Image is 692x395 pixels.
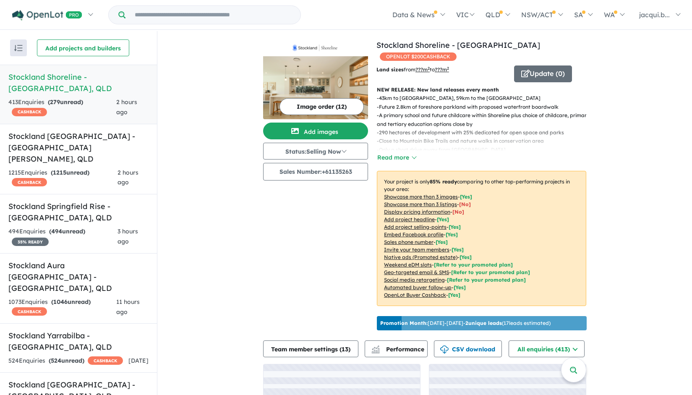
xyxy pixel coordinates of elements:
span: 2 hours ago [116,98,137,116]
h5: Stockland Springfield Rise - [GEOGRAPHIC_DATA] , QLD [8,201,149,223]
img: sort.svg [14,45,23,51]
p: [DATE] - [DATE] - ( 17 leads estimated) [380,319,551,327]
span: [ Yes ] [437,216,449,222]
img: line-chart.svg [372,345,379,350]
b: 2 unique leads [465,320,502,326]
u: ??? m [415,66,430,73]
span: [ Yes ] [460,194,472,200]
span: [ Yes ] [446,231,458,238]
u: Embed Facebook profile [384,231,444,238]
p: - Close to Mountain Bike Trails and nature walks in conservation area [377,137,593,145]
h5: Stockland Shoreline - [GEOGRAPHIC_DATA] , QLD [8,71,149,94]
span: [DATE] [128,357,149,364]
span: [Yes] [460,254,472,260]
u: Native ads (Promoted estate) [384,254,457,260]
a: Stockland Shoreline - [GEOGRAPHIC_DATA] [376,40,540,50]
b: Land sizes [376,66,404,73]
span: CASHBACK [12,178,47,186]
b: 85 % ready [430,178,457,185]
span: 524 [51,357,61,364]
span: CASHBACK [12,108,47,116]
span: 13 [342,345,348,353]
b: Promotion Month: [380,320,428,326]
div: 494 Enquir ies [8,227,118,247]
span: 3 hours ago [118,228,138,245]
div: 1073 Enquir ies [8,297,116,317]
span: 494 [51,228,62,235]
sup: 2 [447,66,449,71]
strong: ( unread) [49,357,84,364]
img: Stockland Shoreline - Redland Bay Logo [266,43,365,53]
strong: ( unread) [49,228,85,235]
button: Image order (12) [279,98,364,115]
button: Add images [263,123,368,139]
strong: ( unread) [51,298,91,306]
strong: ( unread) [51,169,89,176]
button: Read more [377,153,416,162]
a: Stockland Shoreline - Redland Bay LogoStockland Shoreline - Redland Bay [263,39,368,119]
h5: Stockland Aura [GEOGRAPHIC_DATA] - [GEOGRAPHIC_DATA] , QLD [8,260,149,294]
span: [Yes] [454,284,466,290]
h5: Stockland Yarrabilba - [GEOGRAPHIC_DATA] , QLD [8,330,149,353]
span: [ No ] [459,201,471,207]
p: - 290 hectares of development with 25% dedicated for open space and parks [377,128,593,137]
u: ???m [435,66,449,73]
u: Showcase more than 3 images [384,194,458,200]
span: [ Yes ] [449,224,461,230]
span: [Refer to your promoted plan] [447,277,526,283]
p: - Future 2.8km of foreshore parkland with proposed waterfront boardwalk [377,103,593,111]
span: 1215 [53,169,66,176]
img: download icon [440,345,449,354]
p: from [376,65,508,74]
p: - Only a short drive away from [GEOGRAPHIC_DATA] [377,146,593,154]
sup: 2 [428,66,430,71]
span: jacqui.b... [639,10,670,19]
u: Geo-targeted email & SMS [384,269,449,275]
span: 279 [50,98,60,106]
span: 11 hours ago [116,298,140,316]
span: 35 % READY [12,238,49,246]
p: Your project is only comparing to other top-performing projects in your area: - - - - - - - - - -... [377,171,586,306]
button: CSV download [434,340,502,357]
span: 1046 [53,298,68,306]
span: OPENLOT $ 200 CASHBACK [380,52,457,61]
span: [ Yes ] [436,239,448,245]
u: Invite your team members [384,246,449,253]
div: 1215 Enquir ies [8,168,118,188]
p: - 43km to [GEOGRAPHIC_DATA], 59km to the [GEOGRAPHIC_DATA] [377,94,593,102]
input: Try estate name, suburb, builder or developer [127,6,299,24]
button: Performance [365,340,428,357]
button: Team member settings (13) [263,340,358,357]
u: Weekend eDM slots [384,262,432,268]
span: CASHBACK [12,307,47,316]
u: Display pricing information [384,209,450,215]
button: All enquiries (413) [509,340,585,357]
div: 413 Enquir ies [8,97,116,118]
span: [Refer to your promoted plan] [434,262,513,268]
u: Sales phone number [384,239,433,245]
button: Sales Number:+61135263 [263,163,368,180]
img: bar-chart.svg [371,348,380,353]
span: Performance [373,345,424,353]
img: Stockland Shoreline - Redland Bay [263,56,368,119]
p: NEW RELEASE: New land releases every month [377,86,586,94]
strong: ( unread) [48,98,83,106]
button: Add projects and builders [37,39,129,56]
span: [ No ] [452,209,464,215]
span: CASHBACK [88,356,123,365]
u: Add project headline [384,216,435,222]
span: 2 hours ago [118,169,138,186]
u: Social media retargeting [384,277,445,283]
p: - A primary school and future childcare within Shoreline plus choice of childcare, primary and te... [377,111,593,128]
u: Add project selling-points [384,224,447,230]
div: 524 Enquir ies [8,356,123,366]
span: [Yes] [448,292,460,298]
h5: Stockland [GEOGRAPHIC_DATA] - [GEOGRAPHIC_DATA][PERSON_NAME] , QLD [8,131,149,165]
button: Update (0) [514,65,572,82]
button: Status:Selling Now [263,143,368,160]
u: OpenLot Buyer Cashback [384,292,446,298]
span: [Refer to your promoted plan] [451,269,530,275]
u: Showcase more than 3 listings [384,201,457,207]
span: [ Yes ] [452,246,464,253]
u: Automated buyer follow-up [384,284,452,290]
